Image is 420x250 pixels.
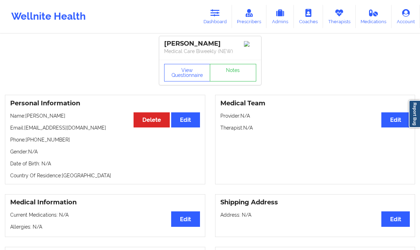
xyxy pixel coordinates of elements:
img: Image%2Fplaceholer-image.png [244,41,256,47]
p: Provider: N/A [220,112,410,119]
h3: Personal Information [10,99,200,107]
a: Account [392,5,420,28]
p: Current Medications: N/A [10,211,200,218]
a: Dashboard [198,5,232,28]
a: Report Bug [409,100,420,128]
button: Edit [381,211,410,226]
p: Medical Care Biweekly (NEW) [164,48,256,55]
a: Medications [356,5,392,28]
p: Phone: [PHONE_NUMBER] [10,136,200,143]
a: Therapists [323,5,356,28]
h3: Shipping Address [220,198,410,206]
p: Gender: N/A [10,148,200,155]
h3: Medical Team [220,99,410,107]
p: Date of Birth: N/A [10,160,200,167]
p: Name: [PERSON_NAME] [10,112,200,119]
a: Coaches [294,5,323,28]
button: View Questionnaire [164,64,211,81]
p: Email: [EMAIL_ADDRESS][DOMAIN_NAME] [10,124,200,131]
div: [PERSON_NAME] [164,40,256,48]
p: Allergies: N/A [10,223,200,230]
a: Admins [266,5,294,28]
a: Prescribers [232,5,267,28]
p: Country Of Residence: [GEOGRAPHIC_DATA] [10,172,200,179]
p: Therapist: N/A [220,124,410,131]
button: Edit [171,211,200,226]
a: Notes [210,64,256,81]
button: Delete [134,112,170,127]
button: Edit [171,112,200,127]
button: Edit [381,112,410,127]
p: Address: N/A [220,211,410,218]
h3: Medical Information [10,198,200,206]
